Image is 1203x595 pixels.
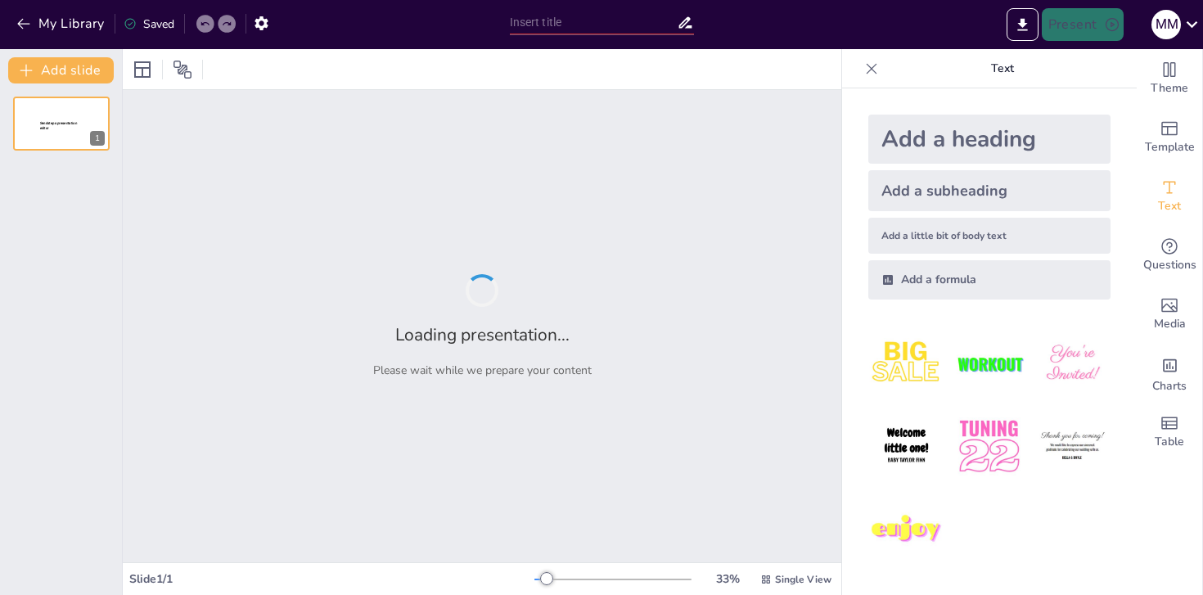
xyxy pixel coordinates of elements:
span: Table [1155,433,1184,451]
div: Saved [124,16,174,32]
img: 1.jpeg [868,326,944,402]
div: m m [1151,10,1181,39]
h2: Loading presentation... [395,323,570,346]
div: Add a heading [868,115,1111,164]
div: Add a formula [868,260,1111,300]
div: Layout [129,56,155,83]
div: Add a subheading [868,170,1111,211]
div: 33 % [708,571,747,587]
span: Theme [1151,79,1188,97]
span: Single View [775,573,831,586]
div: Add text boxes [1137,167,1202,226]
div: Add images, graphics, shapes or video [1137,285,1202,344]
div: Add ready made slides [1137,108,1202,167]
div: Change the overall theme [1137,49,1202,108]
span: Template [1145,138,1195,156]
button: Add slide [8,57,114,83]
div: Add a table [1137,403,1202,462]
span: Media [1154,315,1186,333]
span: Text [1158,197,1181,215]
div: Slide 1 / 1 [129,571,534,587]
div: 1 [13,97,110,151]
span: Questions [1143,256,1196,274]
button: Present [1042,8,1124,41]
img: 6.jpeg [1034,408,1111,485]
div: Get real-time input from your audience [1137,226,1202,285]
p: Text [885,49,1120,88]
img: 5.jpeg [951,408,1027,485]
span: Charts [1152,377,1187,395]
img: 3.jpeg [1034,326,1111,402]
div: Add a little bit of body text [868,218,1111,254]
p: Please wait while we prepare your content [373,363,592,378]
span: Position [173,60,192,79]
button: My Library [12,11,111,37]
button: m m [1151,8,1181,41]
span: Sendsteps presentation editor [40,121,77,130]
img: 4.jpeg [868,408,944,485]
img: 7.jpeg [868,492,944,568]
button: Export to PowerPoint [1007,8,1039,41]
img: 2.jpeg [951,326,1027,402]
div: 1 [90,131,105,146]
div: Add charts and graphs [1137,344,1202,403]
input: Insert title [510,11,677,34]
